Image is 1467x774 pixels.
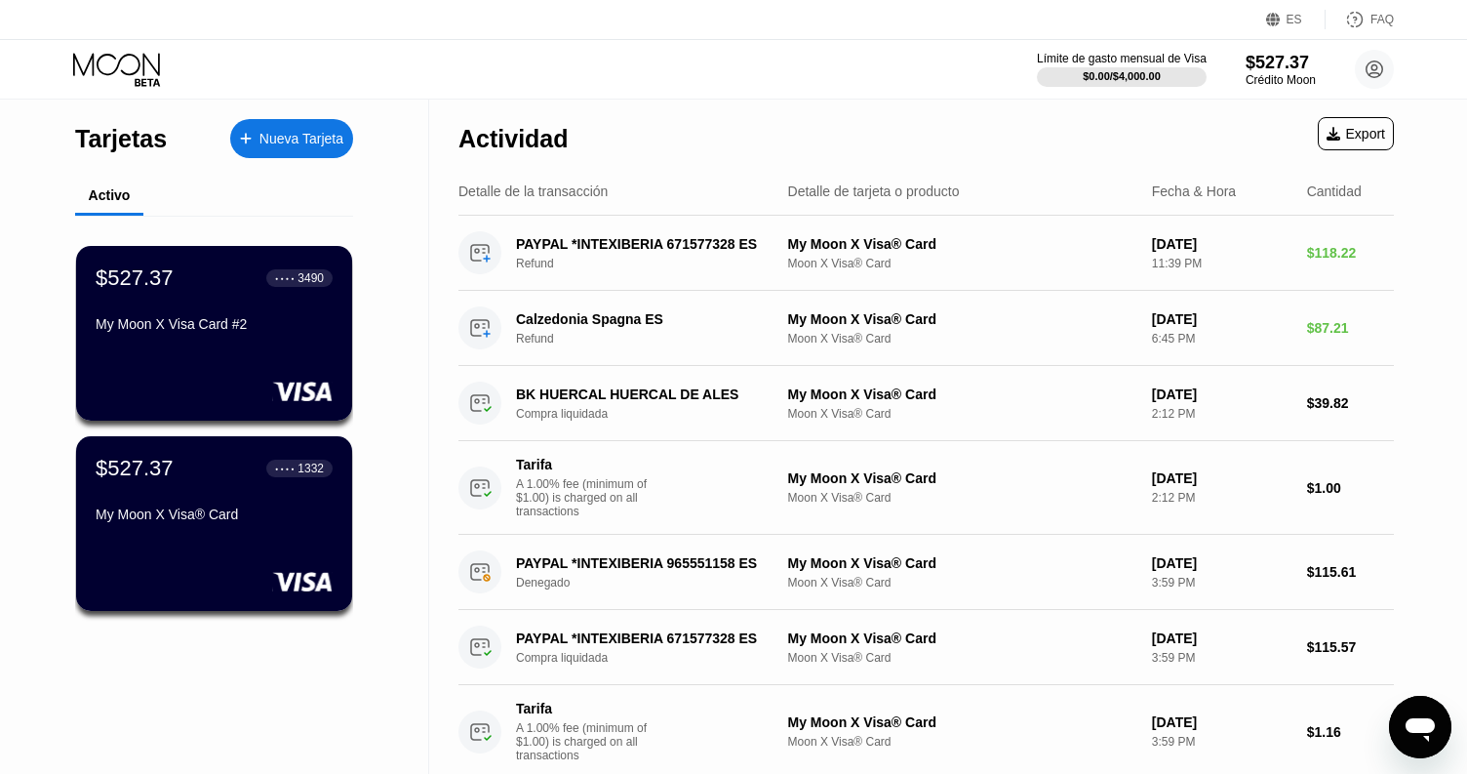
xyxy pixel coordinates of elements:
[76,246,352,421] div: $527.37● ● ● ●3490My Moon X Visa Card #2
[1307,480,1394,496] div: $1.00
[516,555,778,571] div: PAYPAL *INTEXIBERIA 965551158 ES
[1307,245,1394,261] div: $118.22
[788,491,1136,505] div: Moon X Visa® Card
[76,436,352,611] div: $527.37● ● ● ●1332My Moon X Visa® Card
[788,332,1136,346] div: Moon X Visa® Card
[788,257,1136,270] div: Moon X Visa® Card
[1152,470,1291,486] div: [DATE]
[230,119,353,158] div: Nueva Tarjeta
[259,131,343,147] div: Nueva Tarjeta
[1152,257,1291,270] div: 11:39 PM
[1152,735,1291,749] div: 3:59 PM
[516,257,798,270] div: Refund
[1037,52,1207,65] div: Límite de gasto mensual de Visa
[516,332,798,346] div: Refund
[96,456,174,481] div: $527.37
[1152,311,1291,327] div: [DATE]
[1326,10,1394,29] div: FAQ
[458,183,608,199] div: Detalle de la transacción
[1152,236,1291,252] div: [DATE]
[1389,696,1451,758] iframe: Botón para iniciar la ventana de mensajería, conversación en curso
[516,477,662,518] div: A 1.00% fee (minimum of $1.00) is charged on all transactions
[275,275,295,281] div: ● ● ● ●
[788,311,1136,327] div: My Moon X Visa® Card
[297,462,324,475] div: 1332
[1307,639,1394,655] div: $115.57
[1246,73,1316,87] div: Crédito Moon
[516,576,798,590] div: Denegado
[1152,651,1291,665] div: 3:59 PM
[89,187,131,203] div: Activo
[516,651,798,665] div: Compra liquidada
[96,265,174,291] div: $527.37
[788,387,1136,402] div: My Moon X Visa® Card
[1370,13,1394,26] div: FAQ
[1246,53,1316,73] div: $527.37
[516,311,778,327] div: Calzedonia Spagna ES
[275,466,295,471] div: ● ● ● ●
[96,316,333,332] div: My Moon X Visa Card #2
[516,387,778,402] div: BK HUERCAL HUERCAL DE ALES
[516,631,778,646] div: PAYPAL *INTEXIBERIA 671577328 ES
[788,735,1136,749] div: Moon X Visa® Card
[516,457,653,472] div: Tarifa
[1152,332,1291,346] div: 6:45 PM
[75,125,167,153] div: Tarjetas
[1152,183,1236,199] div: Fecha & Hora
[1152,387,1291,402] div: [DATE]
[458,535,1394,610] div: PAYPAL *INTEXIBERIA 965551158 ESDenegadoMy Moon X Visa® CardMoon X Visa® Card[DATE]3:59 PM$115.61
[788,651,1136,665] div: Moon X Visa® Card
[1037,52,1207,87] div: Límite de gasto mensual de Visa$0.00/$4,000.00
[788,407,1136,421] div: Moon X Visa® Card
[1246,53,1316,87] div: $527.37Crédito Moon
[458,291,1394,366] div: Calzedonia Spagna ESRefundMy Moon X Visa® CardMoon X Visa® Card[DATE]6:45 PM$87.21
[458,366,1394,441] div: BK HUERCAL HUERCAL DE ALESCompra liquidadaMy Moon X Visa® CardMoon X Visa® Card[DATE]2:12 PM$39.82
[788,183,960,199] div: Detalle de tarjeta o producto
[1287,13,1302,26] div: ES
[788,576,1136,590] div: Moon X Visa® Card
[297,271,324,285] div: 3490
[788,631,1136,646] div: My Moon X Visa® Card
[788,555,1136,571] div: My Moon X Visa® Card
[1307,724,1394,740] div: $1.16
[1307,183,1362,199] div: Cantidad
[516,721,662,762] div: A 1.00% fee (minimum of $1.00) is charged on all transactions
[96,507,333,522] div: My Moon X Visa® Card
[788,470,1136,486] div: My Moon X Visa® Card
[1152,631,1291,646] div: [DATE]
[516,701,653,716] div: Tarifa
[1307,320,1394,336] div: $87.21
[1152,407,1291,421] div: 2:12 PM
[1152,714,1291,730] div: [DATE]
[1327,126,1385,142] div: Export
[1152,576,1291,590] div: 3:59 PM
[516,407,798,421] div: Compra liquidada
[1318,117,1394,150] div: Export
[1307,395,1394,411] div: $39.82
[788,236,1136,252] div: My Moon X Visa® Card
[1307,564,1394,580] div: $115.61
[516,236,778,252] div: PAYPAL *INTEXIBERIA 671577328 ES
[458,125,569,153] div: Actividad
[1083,70,1161,82] div: $0.00 / $4,000.00
[1266,10,1326,29] div: ES
[458,216,1394,291] div: PAYPAL *INTEXIBERIA 671577328 ESRefundMy Moon X Visa® CardMoon X Visa® Card[DATE]11:39 PM$118.22
[788,714,1136,730] div: My Moon X Visa® Card
[458,610,1394,685] div: PAYPAL *INTEXIBERIA 671577328 ESCompra liquidadaMy Moon X Visa® CardMoon X Visa® Card[DATE]3:59 P...
[1152,491,1291,505] div: 2:12 PM
[458,441,1394,535] div: TarifaA 1.00% fee (minimum of $1.00) is charged on all transactionsMy Moon X Visa® CardMoon X Vis...
[1152,555,1291,571] div: [DATE]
